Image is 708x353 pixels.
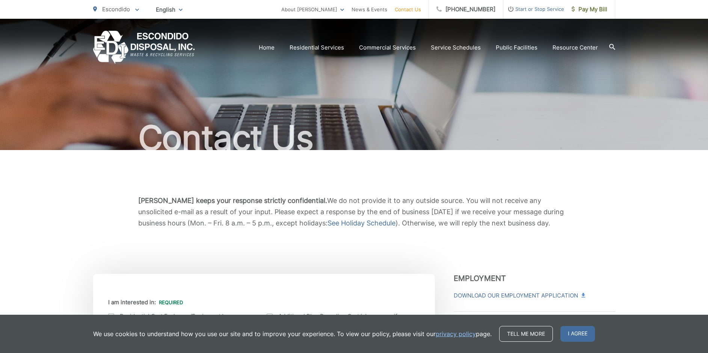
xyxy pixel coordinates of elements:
[572,5,607,14] span: Pay My Bill
[496,43,537,52] a: Public Facilities
[454,311,615,331] h3: Office Address
[93,329,492,338] p: We use cookies to understand how you use our site and to improve your experience. To view our pol...
[454,291,584,300] a: Download Our Employment Application
[281,5,344,14] a: About [PERSON_NAME]
[560,326,595,342] span: I agree
[138,197,564,227] span: We do not provide it to any outside source. You will not receive any unsolicited e-mail as a resu...
[352,5,387,14] a: News & Events
[395,5,421,14] a: Contact Us
[328,218,396,229] a: See Holiday Schedule
[102,6,130,13] span: Escondido
[108,299,183,306] label: I am interested in:
[138,197,327,204] b: [PERSON_NAME] keeps your response strictly confidential.
[150,3,188,16] span: English
[431,43,481,52] a: Service Schedules
[259,43,275,52] a: Home
[436,329,476,338] a: privacy policy
[93,119,615,157] h1: Contact Us
[553,43,598,52] a: Resource Center
[499,326,553,342] a: Tell me more
[93,31,195,64] a: EDCD logo. Return to the homepage.
[290,43,344,52] a: Residential Services
[454,274,615,283] h3: Employment
[359,43,416,52] a: Commercial Services
[108,312,252,321] label: Residential Cart Exchange/Equipment Issues
[278,312,411,330] span: Additional Blue Recycling Cart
